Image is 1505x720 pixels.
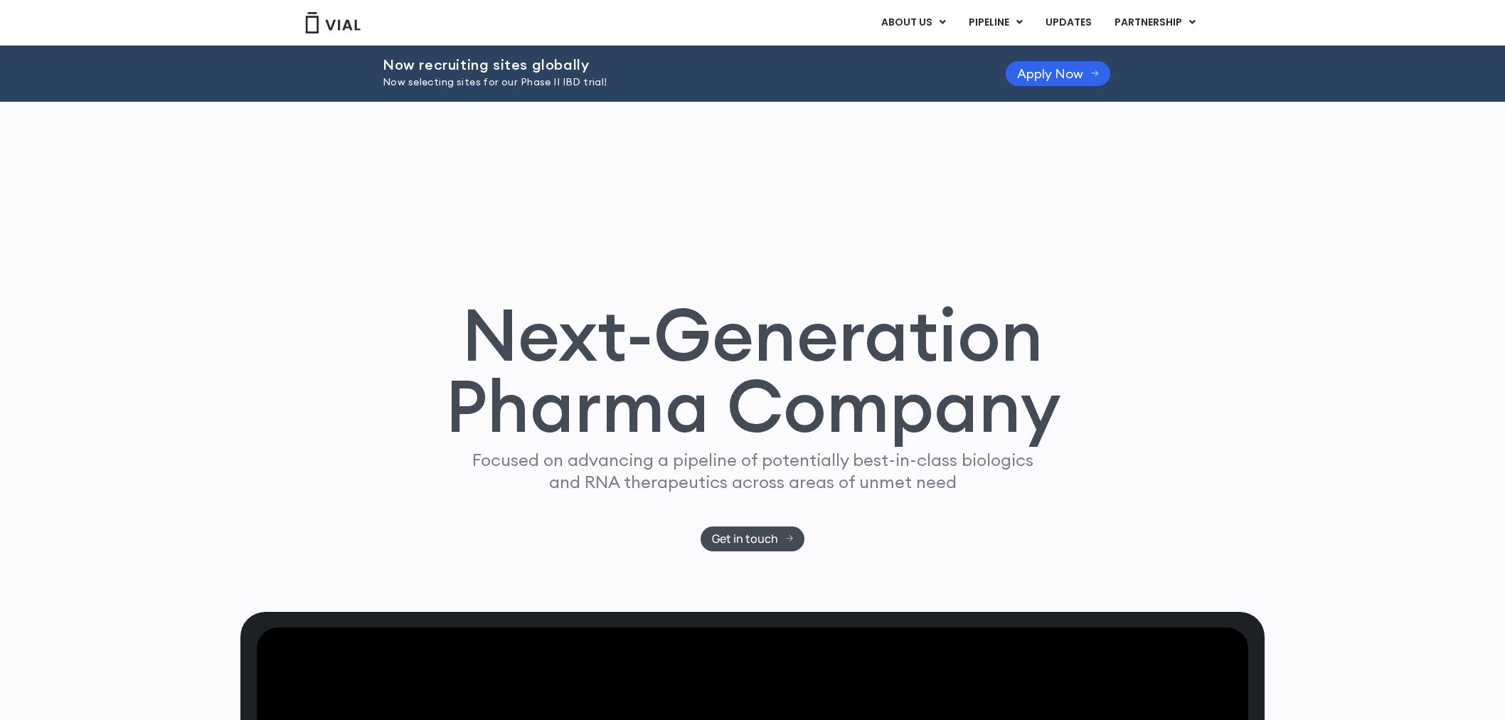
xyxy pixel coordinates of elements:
[1006,61,1110,86] a: Apply Now
[466,449,1039,493] p: Focused on advancing a pipeline of potentially best-in-class biologics and RNA therapeutics acros...
[304,12,361,33] img: Vial Logo
[957,11,1033,35] a: PIPELINEMenu Toggle
[1017,68,1083,79] span: Apply Now
[383,75,970,90] p: Now selecting sites for our Phase II IBD trial!
[445,299,1060,443] h1: Next-Generation Pharma Company
[712,534,778,544] span: Get in touch
[870,11,957,35] a: ABOUT USMenu Toggle
[1034,11,1102,35] a: UPDATES
[1103,11,1207,35] a: PARTNERSHIPMenu Toggle
[383,57,970,73] h2: Now recruiting sites globally
[701,526,805,551] a: Get in touch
